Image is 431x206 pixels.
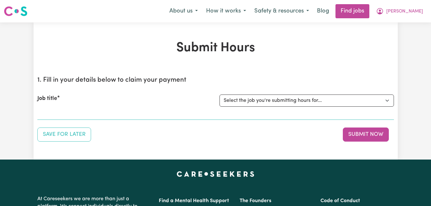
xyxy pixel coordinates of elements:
button: Submit your job report [343,128,389,142]
span: [PERSON_NAME] [386,8,423,15]
a: Code of Conduct [320,198,360,203]
label: Job title [37,95,57,103]
button: About us [165,4,202,18]
button: Save your job report [37,128,91,142]
button: Safety & resources [250,4,313,18]
a: Careseekers logo [4,4,27,19]
a: Blog [313,4,333,18]
button: How it works [202,4,250,18]
a: Find jobs [335,4,369,18]
a: Careseekers home page [177,171,254,176]
img: Careseekers logo [4,5,27,17]
h1: Submit Hours [37,40,394,56]
button: My Account [372,4,427,18]
a: The Founders [240,198,271,203]
h2: 1. Fill in your details below to claim your payment [37,76,394,84]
